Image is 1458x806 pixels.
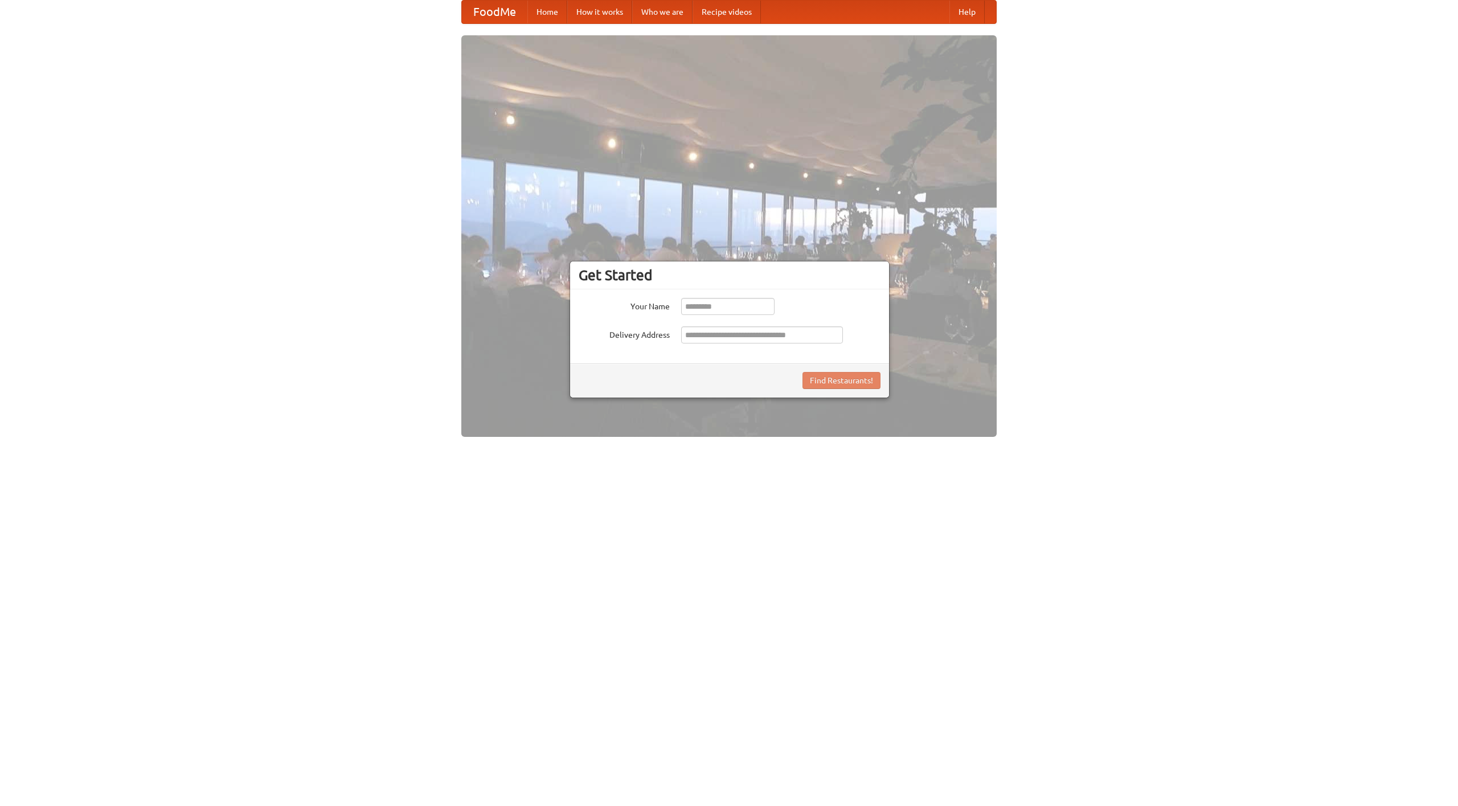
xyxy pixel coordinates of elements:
a: Home [527,1,567,23]
a: FoodMe [462,1,527,23]
label: Your Name [579,298,670,312]
a: Recipe videos [693,1,761,23]
h3: Get Started [579,267,880,284]
a: Help [949,1,985,23]
a: Who we are [632,1,693,23]
label: Delivery Address [579,326,670,341]
button: Find Restaurants! [802,372,880,389]
a: How it works [567,1,632,23]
